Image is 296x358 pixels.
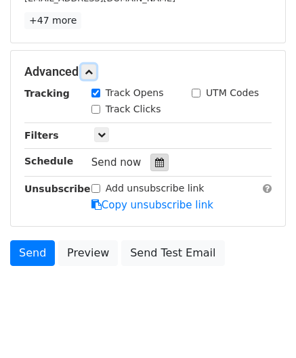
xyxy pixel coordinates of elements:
[91,156,142,169] span: Send now
[106,181,205,196] label: Add unsubscribe link
[106,86,164,100] label: Track Opens
[91,199,213,211] a: Copy unsubscribe link
[206,86,259,100] label: UTM Codes
[58,240,118,266] a: Preview
[121,240,224,266] a: Send Test Email
[24,12,81,29] a: +47 more
[24,64,272,79] h5: Advanced
[228,293,296,358] iframe: Chat Widget
[10,240,55,266] a: Send
[24,88,70,99] strong: Tracking
[106,102,161,116] label: Track Clicks
[24,183,91,194] strong: Unsubscribe
[24,156,73,166] strong: Schedule
[24,130,59,141] strong: Filters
